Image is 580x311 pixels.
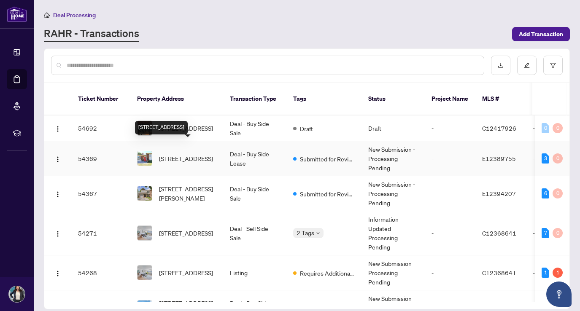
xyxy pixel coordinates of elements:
[425,83,475,115] th: Project Name
[53,11,96,19] span: Deal Processing
[44,27,139,42] a: RAHR - Transactions
[553,228,563,238] div: 0
[300,268,355,278] span: Requires Additional Docs
[542,228,549,238] div: 7
[498,62,504,68] span: download
[223,141,286,176] td: Deal - Buy Side Lease
[482,155,516,162] span: E12389755
[361,255,425,290] td: New Submission - Processing Pending
[361,83,425,115] th: Status
[71,115,130,141] td: 54692
[7,6,27,22] img: logo
[553,123,563,133] div: 0
[44,12,50,18] span: home
[482,190,516,197] span: E12394207
[482,229,516,237] span: C12368641
[542,188,549,198] div: 6
[54,191,61,198] img: Logo
[553,188,563,198] div: 0
[286,83,361,115] th: Tags
[546,282,572,307] button: Open asap
[71,176,130,211] td: 54367
[519,27,563,41] span: Add Transaction
[223,255,286,290] td: Listing
[361,211,425,255] td: Information Updated - Processing Pending
[300,189,355,198] span: Submitted for Review
[71,141,130,176] td: 54369
[130,83,223,115] th: Property Address
[54,126,61,132] img: Logo
[223,83,286,115] th: Transaction Type
[542,123,549,133] div: 0
[138,186,152,201] img: thumbnail-img
[51,187,65,200] button: Logo
[553,153,563,164] div: 0
[138,265,152,280] img: thumbnail-img
[51,152,65,165] button: Logo
[482,124,516,132] span: C12417926
[223,211,286,255] td: Deal - Sell Side Sale
[300,124,313,133] span: Draft
[138,151,152,166] img: thumbnail-img
[361,141,425,176] td: New Submission - Processing Pending
[425,141,475,176] td: -
[475,83,526,115] th: MLS #
[51,266,65,279] button: Logo
[425,255,475,290] td: -
[71,255,130,290] td: 54268
[542,153,549,164] div: 3
[316,231,320,235] span: down
[361,115,425,141] td: Draft
[223,176,286,211] td: Deal - Buy Side Sale
[159,184,216,203] span: [STREET_ADDRESS][PERSON_NAME]
[138,226,152,240] img: thumbnail-img
[543,56,563,75] button: filter
[9,286,25,302] img: Profile Icon
[54,231,61,237] img: Logo
[51,226,65,240] button: Logo
[159,154,213,163] span: [STREET_ADDRESS]
[297,228,314,238] span: 2 Tags
[542,268,549,278] div: 1
[550,62,556,68] span: filter
[71,211,130,255] td: 54271
[425,176,475,211] td: -
[51,121,65,135] button: Logo
[54,156,61,163] img: Logo
[71,83,130,115] th: Ticket Number
[512,27,570,41] button: Add Transaction
[482,269,516,276] span: C12368641
[361,176,425,211] td: New Submission - Processing Pending
[135,121,188,134] div: [STREET_ADDRESS]
[524,62,530,68] span: edit
[425,115,475,141] td: -
[54,270,61,277] img: Logo
[159,268,213,277] span: [STREET_ADDRESS]
[517,56,537,75] button: edit
[553,268,563,278] div: 1
[491,56,510,75] button: download
[223,115,286,141] td: Deal - Buy Side Sale
[300,154,355,164] span: Submitted for Review
[425,211,475,255] td: -
[159,228,213,238] span: [STREET_ADDRESS]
